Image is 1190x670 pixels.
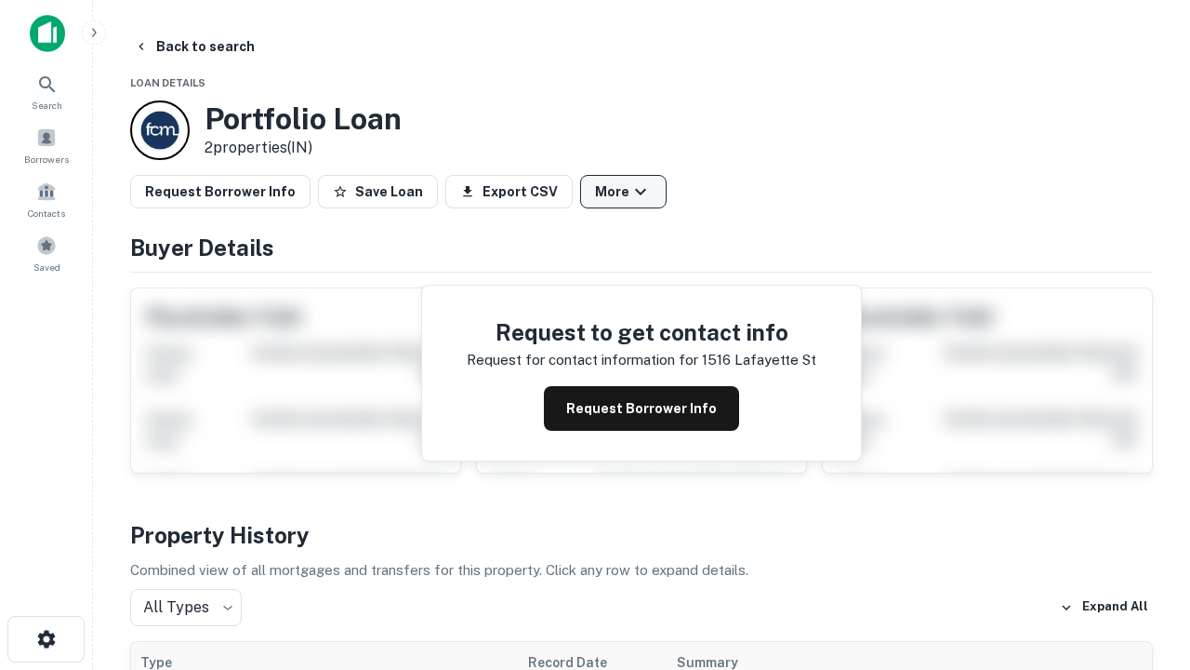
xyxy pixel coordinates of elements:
span: Contacts [28,206,65,221]
iframe: Chat Widget [1097,521,1190,610]
span: Search [32,98,62,113]
span: Borrowers [24,152,69,167]
span: Loan Details [130,77,205,88]
button: Request Borrower Info [130,175,311,208]
a: Borrowers [6,120,87,170]
button: More [580,175,667,208]
a: Contacts [6,174,87,224]
p: Combined view of all mortgages and transfers for this property. Click any row to expand details. [130,559,1153,582]
p: Request for contact information for [467,349,698,371]
span: Saved [33,260,60,275]
div: All Types [130,589,242,626]
h4: Buyer Details [130,231,1153,264]
button: Request Borrower Info [544,386,739,431]
p: 1516 lafayette st [702,349,816,371]
h4: Request to get contact info [467,315,816,349]
p: 2 properties (IN) [205,137,402,159]
button: Back to search [126,30,262,63]
a: Saved [6,228,87,278]
h4: Property History [130,518,1153,552]
button: Save Loan [318,175,438,208]
button: Export CSV [445,175,573,208]
a: Search [6,66,87,116]
img: capitalize-icon.png [30,15,65,52]
h3: Portfolio Loan [205,101,402,137]
button: Expand All [1055,594,1153,622]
